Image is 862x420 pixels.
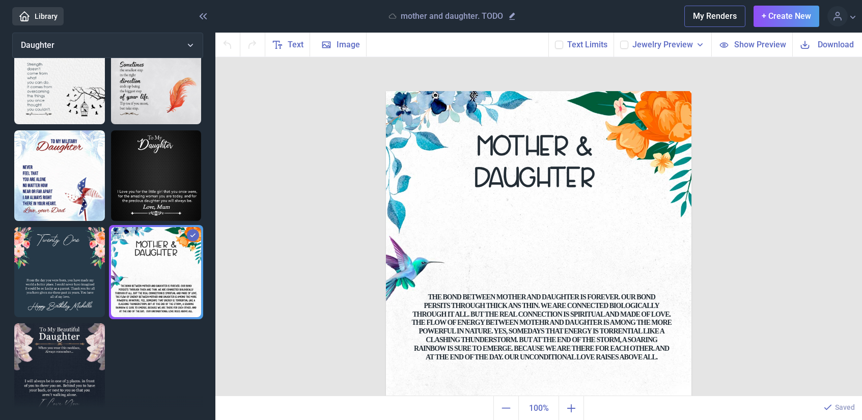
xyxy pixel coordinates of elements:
[111,34,202,125] img: The smallest step
[337,39,360,51] span: Image
[215,33,240,57] button: Undo
[310,33,367,57] button: Image
[111,227,202,318] img: mother and daughter. TODO
[711,33,792,57] button: Show Preview
[632,39,693,51] span: Jewelry Preview
[14,227,105,318] img: Twenty One.jpg
[684,6,745,27] button: My Renders
[559,396,584,420] button: Zoom in
[818,39,854,50] span: Download
[14,130,105,221] img: To My Military Daughter
[521,398,557,418] span: 100%
[518,396,559,420] button: Actual size
[835,402,855,412] p: Saved
[398,293,685,382] div: THE BOND BETWEEN MOTHER AND DAUGHTER IS FOREVER. OUR BOND PERSITS THROUGH THICK ANS THIN. WE ARE ...
[734,39,786,50] span: Show Preview
[754,6,819,27] button: + Create New
[401,11,503,21] p: mother and daughter. TODO
[288,39,303,51] span: Text
[567,39,607,51] button: Text Limits
[12,33,203,58] button: Daughter
[14,34,105,125] img: Strength doesn't come
[12,7,64,25] a: Library
[386,91,691,397] img: b013.jpg
[405,131,663,197] div: MOTHER & DAUGHTER
[14,323,105,414] img: To my beautiful Daughter
[632,39,705,51] button: Jewelry Preview
[111,130,202,221] img: I love you
[792,33,862,57] button: Download
[265,33,310,57] button: Text
[240,33,265,57] button: Redo
[493,396,518,420] button: Zoom out
[21,40,54,50] span: Daughter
